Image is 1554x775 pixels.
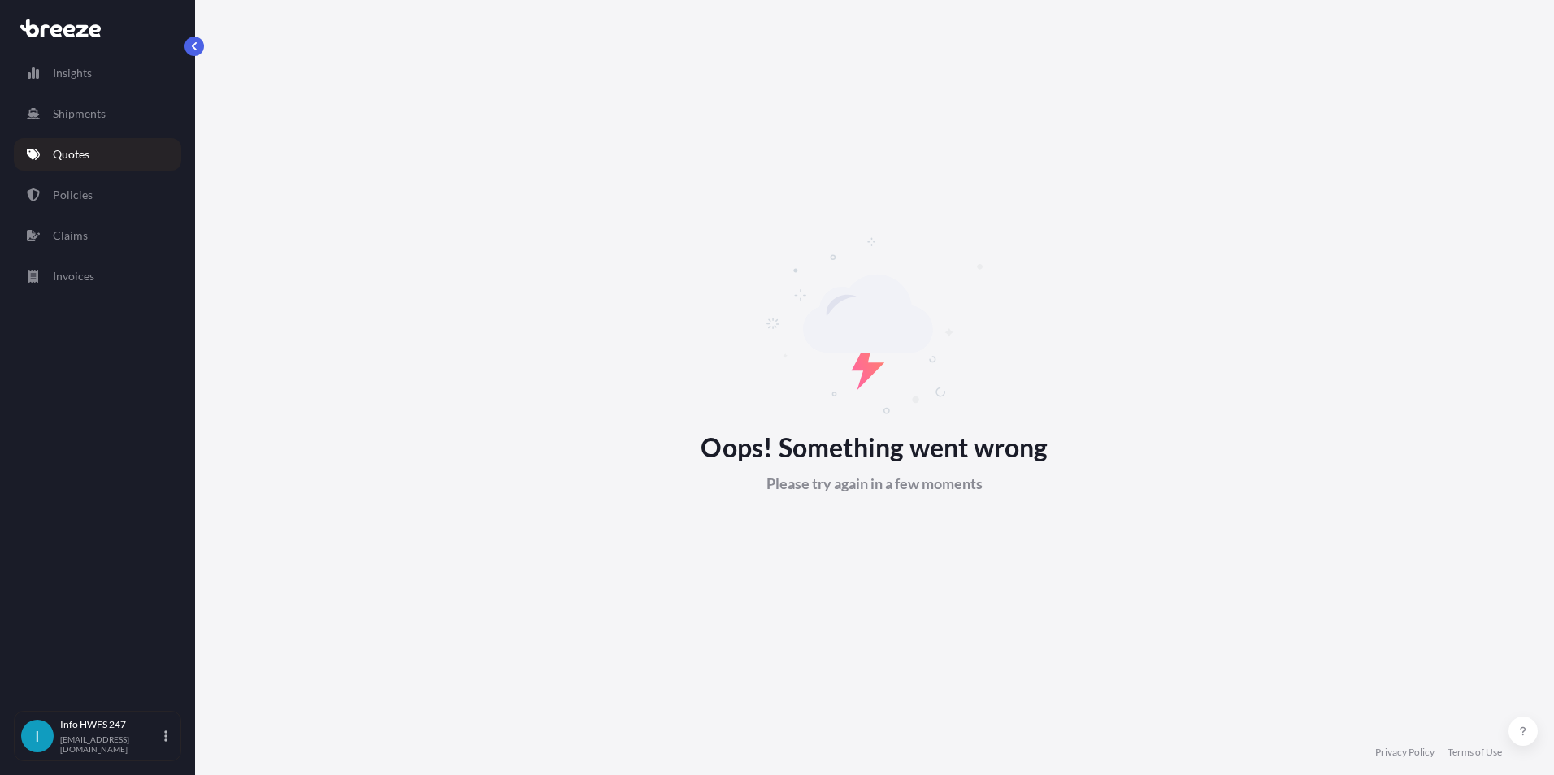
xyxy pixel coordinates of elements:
a: Invoices [14,260,181,292]
a: Terms of Use [1448,746,1502,759]
a: Policies [14,179,181,211]
a: Shipments [14,97,181,130]
a: Insights [14,57,181,89]
a: Privacy Policy [1375,746,1435,759]
p: Insights [53,65,92,81]
span: I [35,728,40,744]
p: Invoices [53,268,94,284]
p: Shipments [53,106,106,122]
p: Policies [53,187,93,203]
a: Claims [14,219,181,252]
p: Info HWFS 247 [60,718,161,731]
p: [EMAIL_ADDRESS][DOMAIN_NAME] [60,734,161,754]
p: Claims [53,227,88,244]
span: Oops! Something went wrong [701,428,1048,467]
p: Quotes [53,146,89,162]
a: Quotes [14,138,181,171]
span: Please try again in a few moments [766,474,983,493]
